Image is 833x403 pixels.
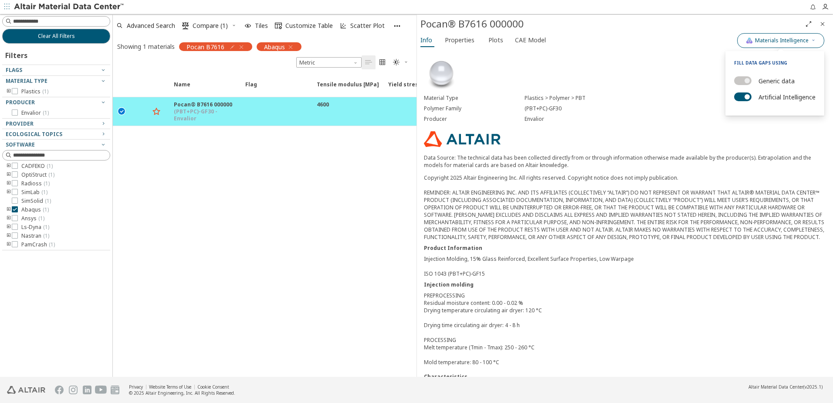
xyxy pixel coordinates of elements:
[424,116,525,123] div: Producer
[129,384,143,390] a: Privacy
[21,88,48,95] span: Plastics
[6,99,35,106] span: Producer
[759,75,795,87] label: Generic data
[424,255,826,277] div: Injection Molding, 15% Glass Reinforced, Excellent Surface Properties, Low Warpage ISO 1043 (PBT+...
[14,3,125,11] img: Altair Material Data Center
[6,163,12,170] i: toogle group
[388,81,438,96] span: Yield stress [MPa]
[525,95,826,102] div: Plastics > Polymer > PBT
[6,120,34,127] span: Provider
[362,55,376,69] button: Table View
[245,81,257,96] span: Flag
[737,33,824,48] button: AI CopilotMaterials Intelligence
[424,95,525,102] div: Material Type
[38,33,75,40] span: Clear All Filters
[182,22,189,29] i: 
[42,88,48,95] span: ( 1 )
[6,171,12,178] i: toogle group
[6,232,12,239] i: toogle group
[240,81,312,96] span: Flag
[748,384,823,390] div: (v2025.1)
[6,180,12,187] i: toogle group
[21,109,49,116] span: Envalior
[47,162,53,170] span: ( 1 )
[2,44,32,65] div: Filters
[255,23,268,29] span: Tiles
[317,101,329,108] div: 4600
[118,107,126,115] i: 
[2,129,110,140] button: Ecological Topics
[21,163,53,170] span: CADFEKO
[169,81,240,96] span: Name
[21,180,50,187] span: Radioss
[424,56,459,91] img: Material Type Image
[296,57,362,68] div: Unit System
[748,384,803,390] span: Altair Material Data Center
[43,232,49,239] span: ( 1 )
[21,171,54,178] span: OptiStruct
[38,215,44,222] span: ( 1 )
[6,66,22,74] span: Flags
[445,33,474,47] span: Properties
[389,55,412,69] button: Theme
[174,81,190,96] span: Name
[2,119,110,129] button: Provider
[44,180,50,187] span: ( 1 )
[6,141,35,148] span: Software
[49,241,55,248] span: ( 1 )
[424,131,501,147] img: Logo - Provider
[6,241,12,248] i: toogle group
[285,23,333,29] span: Customize Table
[45,197,51,205] span: ( 1 )
[525,105,826,112] div: (PBT+PC)-GF30
[420,33,432,47] span: Info
[424,105,525,112] div: Polymer Family
[149,384,191,390] a: Website Terms of Use
[2,97,110,108] button: Producer
[424,292,826,366] div: PREPROCESSING Residual moisture content: 0.00 - 0.02 % Drying temperature circulating air dryer: ...
[48,171,54,178] span: ( 1 )
[149,105,163,119] button: Favorite
[424,281,826,288] div: Injection molding
[6,189,12,196] i: toogle group
[186,43,224,51] span: Pocan B7616
[317,81,379,96] span: Tensile modulus [MPa]
[149,81,169,96] span: Favorite
[43,109,49,116] span: ( 1 )
[515,33,546,47] span: CAE Model
[21,224,49,231] span: Ls-Dyna
[6,130,62,138] span: Ecological Topics
[127,23,175,29] span: Advanced Search
[6,224,12,231] i: toogle group
[296,57,362,68] span: Metric
[2,76,110,86] button: Material Type
[802,17,816,31] button: Full Screen
[2,29,110,44] button: Clear All Filters
[130,81,149,96] span: Expand
[43,206,49,213] span: ( 1 )
[193,23,228,29] span: Compare (1)
[6,206,12,213] i: toogle group
[2,140,110,150] button: Software
[376,55,389,69] button: Tile View
[420,17,802,31] div: Pocan® B7616 000000
[755,37,809,44] span: Materials Intelligence
[21,241,55,248] span: PamCrash
[7,386,45,394] img: Altair Engineering
[264,43,285,51] span: Abaqus
[393,59,400,66] i: 
[525,116,826,123] div: Envalior
[174,101,240,108] div: Pocan® B7616 000000
[275,22,282,29] i: 
[816,17,830,31] button: Close
[197,384,229,390] a: Cookie Consent
[21,232,49,239] span: Nastran
[424,174,826,241] div: Copyright 2025 Altair Engineering Inc. All rights reserved. Copyright notice does not imply publi...
[312,81,383,96] span: Tensile modulus [MPa]
[21,215,44,222] span: Ansys
[746,37,753,44] img: AI Copilot
[350,23,385,29] span: Scatter Plot
[174,108,240,122] div: (PBT+PC)-GF30 - Envalior
[6,215,12,222] i: toogle group
[365,59,372,66] i: 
